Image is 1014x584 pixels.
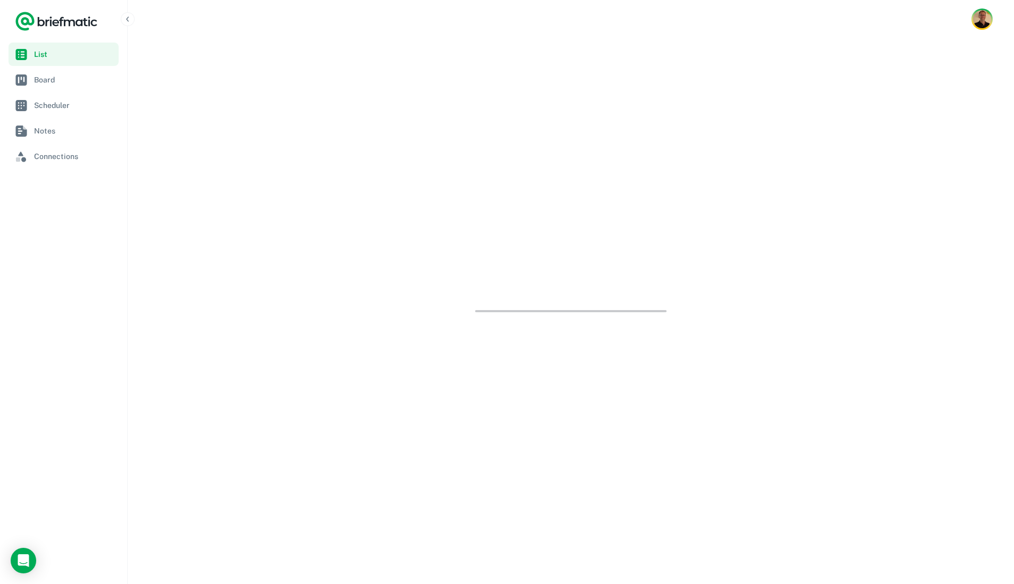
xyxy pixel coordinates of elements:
span: Board [34,74,114,86]
a: Board [9,68,119,91]
a: Scheduler [9,94,119,117]
span: List [34,48,114,60]
img: Mauricio Peirone [973,10,991,28]
a: Notes [9,119,119,143]
a: List [9,43,119,66]
button: Account button [971,9,993,30]
span: Connections [34,151,114,162]
span: Notes [34,125,114,137]
span: Scheduler [34,99,114,111]
a: Logo [15,11,98,32]
div: Load Chat [11,548,36,573]
a: Connections [9,145,119,168]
